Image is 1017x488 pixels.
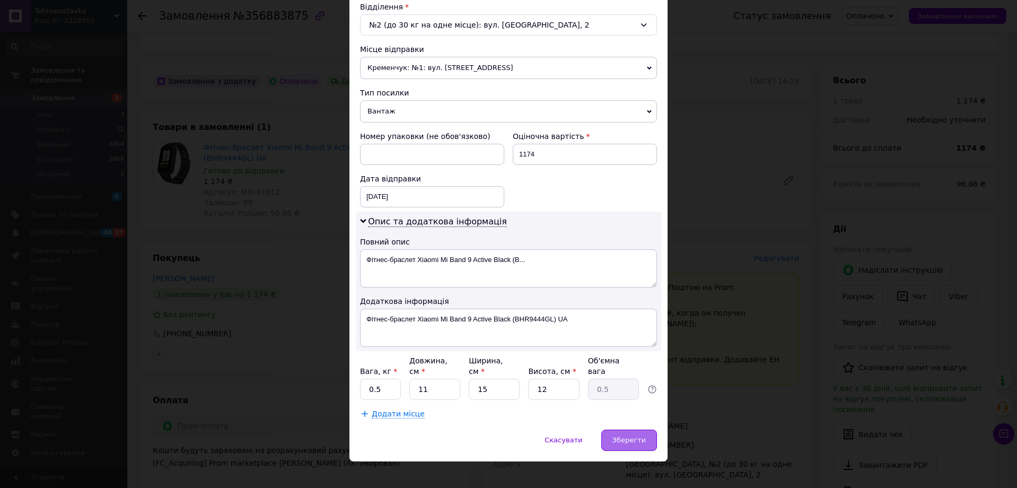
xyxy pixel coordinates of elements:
span: Вантаж [360,100,657,123]
textarea: Фітнес-браслет Xiaomi Mi Band 9 Active Black (B... [360,249,657,287]
label: Висота, см [528,367,576,376]
span: Опис та додаткова інформація [368,216,507,227]
label: Довжина, см [409,356,448,376]
span: Зберегти [612,436,646,444]
label: Вага, кг [360,367,397,376]
div: Відділення [360,2,657,12]
div: Дата відправки [360,173,504,184]
span: Скасувати [545,436,582,444]
span: Додати місце [372,409,425,419]
div: Номер упаковки (не обов'язково) [360,131,504,142]
textarea: Фітнес-браслет Xiaomi Mi Band 9 Active Black (BHR9444GL) UA [360,309,657,347]
div: Оціночна вартість [513,131,657,142]
div: Об'ємна вага [588,355,639,377]
div: Повний опис [360,237,657,247]
span: Кременчук: №1: вул. [STREET_ADDRESS] [360,57,657,79]
span: Тип посилки [360,89,409,97]
div: №2 (до 30 кг на одне місце): вул. [GEOGRAPHIC_DATA], 2 [360,14,657,36]
label: Ширина, см [469,356,503,376]
div: Додаткова інформація [360,296,657,307]
span: Місце відправки [360,45,424,54]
